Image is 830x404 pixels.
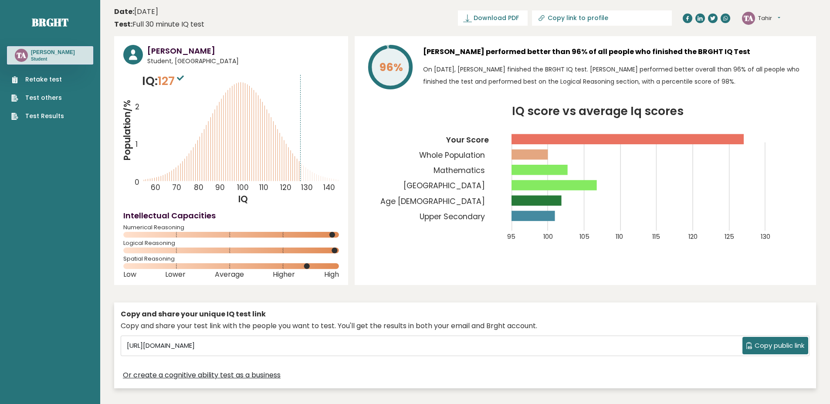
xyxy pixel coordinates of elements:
text: TA [17,50,26,60]
tspan: 1 [136,139,138,149]
h3: [PERSON_NAME] performed better than 96% of all people who finished the BRGHT IQ Test [423,45,807,59]
p: On [DATE], [PERSON_NAME] finished the BRGHT IQ test. [PERSON_NAME] performed better overall than ... [423,63,807,88]
span: 127 [158,73,186,89]
tspan: 96% [379,60,403,75]
a: Retake test [11,75,64,84]
span: Student, [GEOGRAPHIC_DATA] [147,57,339,66]
h3: [PERSON_NAME] [31,49,75,56]
span: Lower [165,273,186,276]
p: IQ: [142,72,186,90]
tspan: 130 [302,182,313,193]
tspan: 120 [688,232,698,241]
span: Numerical Reasoning [123,226,339,229]
tspan: 90 [215,182,225,193]
tspan: 115 [652,232,660,241]
tspan: 110 [616,232,623,241]
a: Test Results [11,112,64,121]
div: Copy and share your unique IQ test link [121,309,810,319]
tspan: 130 [761,232,770,241]
tspan: 125 [725,232,734,241]
tspan: 80 [194,182,203,193]
a: Download PDF [458,10,528,26]
div: Copy and share your test link with the people you want to test. You'll get the results in both yo... [121,321,810,331]
a: Or create a cognitive ability test as a business [123,370,281,380]
span: Download PDF [474,14,519,23]
time: [DATE] [114,7,158,17]
tspan: Your Score [446,135,489,145]
span: Low [123,273,136,276]
a: Test others [11,93,64,102]
div: Full 30 minute IQ test [114,19,204,30]
tspan: [GEOGRAPHIC_DATA] [403,180,485,191]
span: Copy public link [755,341,804,351]
tspan: IQ [239,193,248,205]
span: High [324,273,339,276]
tspan: Upper Secondary [420,211,485,222]
tspan: 120 [280,182,291,193]
h4: Intellectual Capacities [123,210,339,221]
span: Higher [273,273,295,276]
tspan: Age [DEMOGRAPHIC_DATA] [380,196,485,207]
span: Spatial Reasoning [123,257,339,261]
tspan: 70 [172,182,181,193]
tspan: Whole Population [419,150,485,160]
tspan: Mathematics [434,165,485,176]
tspan: 95 [507,232,515,241]
tspan: Population/% [121,100,133,161]
tspan: 140 [323,182,335,193]
tspan: 100 [237,182,249,193]
span: Logical Reasoning [123,241,339,245]
tspan: 60 [151,182,160,193]
button: Tahir [758,14,780,23]
tspan: 2 [135,102,139,112]
span: Average [215,273,244,276]
tspan: 0 [135,177,139,187]
button: Copy public link [742,337,808,354]
a: Brght [32,15,68,29]
text: TA [744,13,753,23]
tspan: 100 [543,232,553,241]
tspan: IQ score vs average Iq scores [512,103,684,119]
b: Date: [114,7,134,17]
p: Student [31,56,75,62]
h3: [PERSON_NAME] [147,45,339,57]
tspan: 105 [579,232,589,241]
tspan: 110 [259,182,268,193]
b: Test: [114,19,132,29]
